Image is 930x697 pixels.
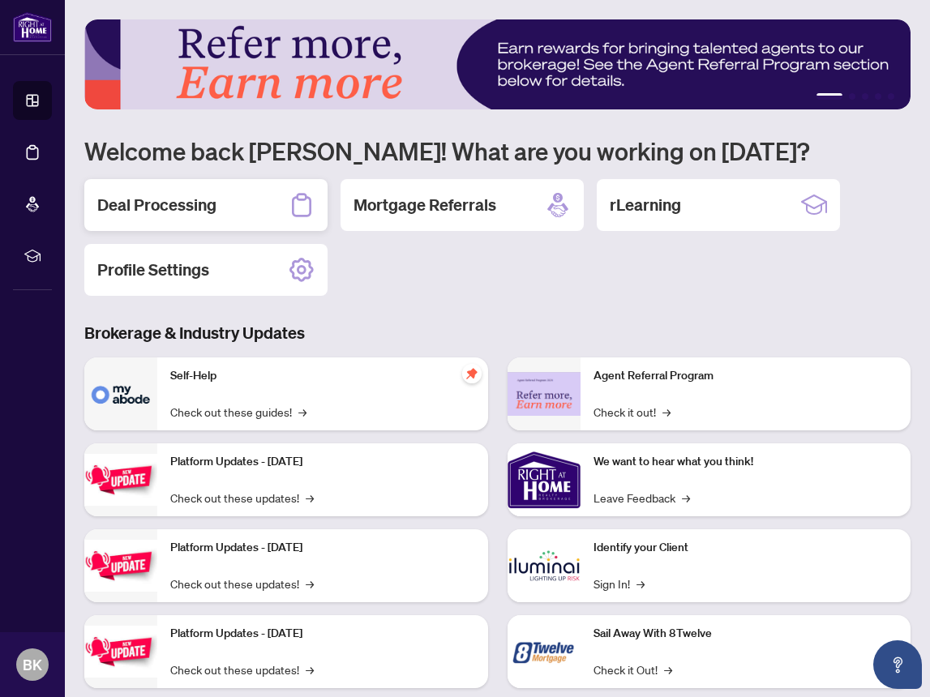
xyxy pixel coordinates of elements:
p: Self-Help [170,367,475,385]
p: Platform Updates - [DATE] [170,539,475,557]
a: Check out these guides!→ [170,403,306,421]
h3: Brokerage & Industry Updates [84,322,911,344]
img: logo [13,12,52,42]
button: 2 [849,93,855,100]
h1: Welcome back [PERSON_NAME]! What are you working on [DATE]? [84,135,911,166]
a: Check it out!→ [594,403,671,421]
span: → [636,575,645,592]
button: 5 [888,93,894,100]
span: → [298,403,306,421]
p: Identify your Client [594,539,898,557]
a: Check out these updates!→ [170,661,314,678]
a: Check out these updates!→ [170,489,314,507]
a: Check out these updates!→ [170,575,314,592]
button: Open asap [873,640,922,689]
img: We want to hear what you think! [508,443,581,516]
span: → [682,489,690,507]
h2: Profile Settings [97,259,209,281]
span: → [306,575,314,592]
p: We want to hear what you think! [594,453,898,471]
p: Platform Updates - [DATE] [170,625,475,643]
a: Check it Out!→ [594,661,672,678]
img: Self-Help [84,357,157,430]
img: Platform Updates - July 21, 2025 [84,454,157,505]
p: Agent Referral Program [594,367,898,385]
img: Slide 0 [84,19,911,109]
a: Sign In!→ [594,575,645,592]
span: BK [23,653,42,676]
span: → [662,403,671,421]
span: pushpin [462,364,482,383]
h2: Mortgage Referrals [354,194,496,216]
img: Agent Referral Program [508,372,581,417]
p: Platform Updates - [DATE] [170,453,475,471]
img: Sail Away With 8Twelve [508,615,581,688]
span: → [664,661,672,678]
img: Platform Updates - July 8, 2025 [84,540,157,591]
button: 1 [816,93,842,100]
img: Identify your Client [508,529,581,602]
button: 4 [875,93,881,100]
span: → [306,489,314,507]
a: Leave Feedback→ [594,489,690,507]
h2: rLearning [610,194,681,216]
h2: Deal Processing [97,194,216,216]
button: 3 [862,93,868,100]
span: → [306,661,314,678]
p: Sail Away With 8Twelve [594,625,898,643]
img: Platform Updates - June 23, 2025 [84,626,157,677]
